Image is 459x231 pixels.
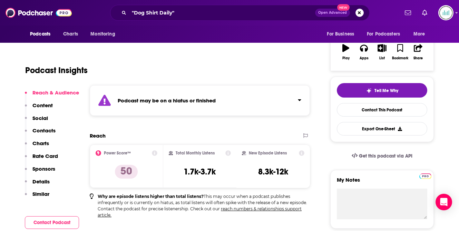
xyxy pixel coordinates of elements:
p: Contacts [32,127,56,134]
h3: 1.7k-3.7k [184,167,216,177]
button: Content [25,102,53,115]
section: Click to expand status details [90,85,310,116]
div: List [379,56,385,60]
p: This may occur when a podcast publishes infrequently or is currently on hiatus, as total listens ... [98,193,310,218]
button: Contact Podcast [25,216,79,229]
h1: Podcast Insights [25,65,88,76]
h3: 8.3k-12k [258,167,288,177]
button: Show profile menu [438,5,453,20]
img: User Profile [438,5,453,20]
div: Share [413,56,423,60]
img: Podchaser - Follow, Share and Rate Podcasts [6,6,72,19]
p: Details [32,178,50,185]
span: For Podcasters [367,29,400,39]
button: Sponsors [25,165,55,178]
a: Pro website [419,172,431,179]
button: Rate Card [25,153,58,165]
img: Podchaser Pro [419,173,431,179]
span: New [337,4,350,11]
p: 50 [115,165,138,179]
a: Contact This Podcast [337,103,427,117]
div: Apps [360,56,369,60]
button: Details [25,178,50,191]
button: Contacts [25,127,56,140]
div: Search podcasts, credits, & more... [110,5,370,21]
button: Reach & Audience [25,89,79,102]
button: Share [409,40,427,64]
p: Content [32,102,53,109]
button: Export One-Sheet [337,122,427,135]
label: My Notes [337,177,427,189]
span: Open Advanced [318,11,347,14]
span: Charts [63,29,78,39]
button: tell me why sparkleTell Me Why [337,83,427,98]
input: Search podcasts, credits, & more... [129,7,315,18]
a: Get this podcast via API [346,148,418,164]
b: Why are episode listens higher than total listens? [98,194,204,199]
div: Bookmark [392,56,408,60]
span: For Business [327,29,354,39]
button: List [373,40,391,64]
button: open menu [25,28,59,41]
button: Open AdvancedNew [315,9,350,17]
button: open menu [362,28,410,41]
a: reach numbers & relationships support article. [98,206,302,218]
span: Podcasts [30,29,50,39]
div: Open Intercom Messenger [436,194,452,210]
h2: Power Score™ [104,151,131,155]
span: More [413,29,425,39]
div: Play [342,56,350,60]
a: Show notifications dropdown [419,7,430,19]
a: Charts [59,28,82,41]
button: open menu [322,28,363,41]
h2: Total Monthly Listens [176,151,215,155]
p: Charts [32,140,49,147]
span: Get this podcast via API [359,153,412,159]
img: tell me why sparkle [366,88,372,93]
h2: Reach [90,132,106,139]
p: Sponsors [32,165,55,172]
span: Logged in as podglomerate [438,5,453,20]
button: Similar [25,191,49,203]
p: Rate Card [32,153,58,159]
button: Bookmark [391,40,409,64]
button: open menu [409,28,434,41]
span: Monitoring [90,29,115,39]
h2: New Episode Listens [249,151,287,155]
p: Similar [32,191,49,197]
a: Show notifications dropdown [402,7,414,19]
strong: Podcast may be on a hiatus or finished [118,97,216,104]
span: Tell Me Why [374,88,398,93]
p: Reach & Audience [32,89,79,96]
button: Social [25,115,48,128]
p: Social [32,115,48,121]
button: Apps [355,40,373,64]
button: open menu [86,28,124,41]
button: Charts [25,140,49,153]
button: Play [337,40,355,64]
